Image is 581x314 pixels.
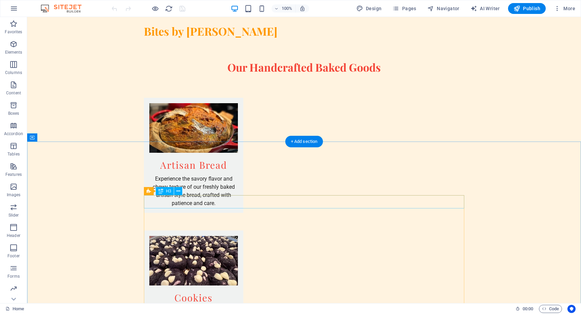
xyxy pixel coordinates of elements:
[7,274,20,279] p: Forms
[392,5,416,12] span: Pages
[527,306,528,311] span: :
[516,305,533,313] h6: Session time
[299,5,305,12] i: On resize automatically adjust zoom level to fit chosen device.
[7,192,21,198] p: Images
[4,294,23,299] p: Marketing
[390,3,419,14] button: Pages
[7,253,20,259] p: Footer
[470,5,500,12] span: AI Writer
[468,3,503,14] button: AI Writer
[5,70,22,75] p: Columns
[523,305,533,313] span: 00 00
[508,3,546,14] button: Publish
[6,90,21,96] p: Content
[427,5,460,12] span: Navigator
[554,5,575,12] span: More
[542,305,559,313] span: Code
[282,4,293,13] h6: 100%
[8,213,19,218] p: Slider
[425,3,462,14] button: Navigator
[165,5,173,13] i: Reload page
[551,3,578,14] button: More
[5,29,22,35] p: Favorites
[567,305,576,313] button: Usercentrics
[5,305,24,313] a: Click to cancel selection. Double-click to open Pages
[7,151,20,157] p: Tables
[539,305,562,313] button: Code
[7,233,20,238] p: Header
[356,5,382,12] span: Design
[354,3,385,14] button: Design
[271,4,296,13] button: 100%
[8,111,19,116] p: Boxes
[4,131,23,136] p: Accordion
[513,5,540,12] span: Publish
[165,4,173,13] button: reload
[151,4,159,13] button: Click here to leave preview mode and continue editing
[354,3,385,14] div: Design (Ctrl+Alt+Y)
[39,4,90,13] img: Editor Logo
[285,136,323,147] div: + Add section
[5,50,22,55] p: Elements
[5,172,22,177] p: Features
[166,189,171,193] span: H3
